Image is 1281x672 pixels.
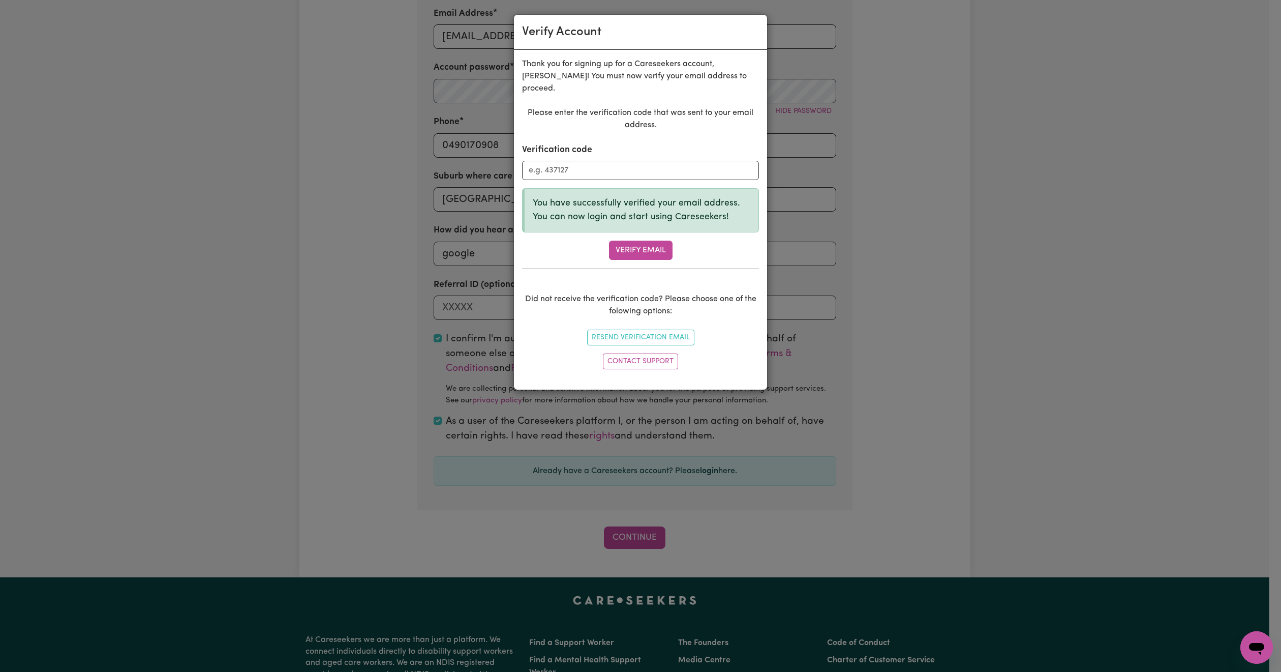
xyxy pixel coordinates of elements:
[522,58,759,95] p: Thank you for signing up for a Careseekers account, [PERSON_NAME] ! You must now verify your emai...
[1240,631,1273,664] iframe: Button to launch messaging window, conversation in progress
[522,293,759,317] p: Did not receive the verification code? Please choose one of the folowing options:
[587,330,694,345] button: Resend Verification Email
[522,161,759,180] input: e.g. 437127
[522,107,759,131] p: Please enter the verification code that was sent to your email address.
[609,241,673,260] button: Verify Email
[533,197,750,224] p: You have successfully verified your email address. You can now login and start using Careseekers!
[522,23,601,41] div: Verify Account
[603,354,678,369] a: Contact Support
[522,143,592,157] label: Verification code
